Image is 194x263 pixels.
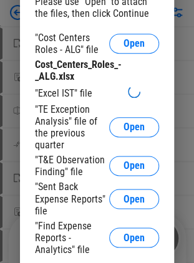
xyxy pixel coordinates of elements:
button: Open [109,156,159,176]
div: "Sent Back Expense Reports" file [35,181,109,216]
span: Open [124,161,145,171]
div: "Cost Centers Roles - ALG" file [35,32,109,55]
button: Open [109,189,159,209]
button: Open [109,34,159,54]
button: Open [109,117,159,137]
div: Cost_Centers_Roles_-_ALG.xlsx [35,59,159,82]
span: Open [124,39,145,49]
span: Open [124,194,145,204]
span: Open [124,232,145,242]
div: "TE Exception Analysis" file of the previous quarter [35,103,109,151]
button: Open [109,227,159,247]
div: "Excel IST" file [35,87,92,99]
div: "T&E Observation Finding" file [35,154,109,178]
span: Open [124,122,145,132]
div: "Find Expense Reports - Analytics" file [35,219,109,255]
